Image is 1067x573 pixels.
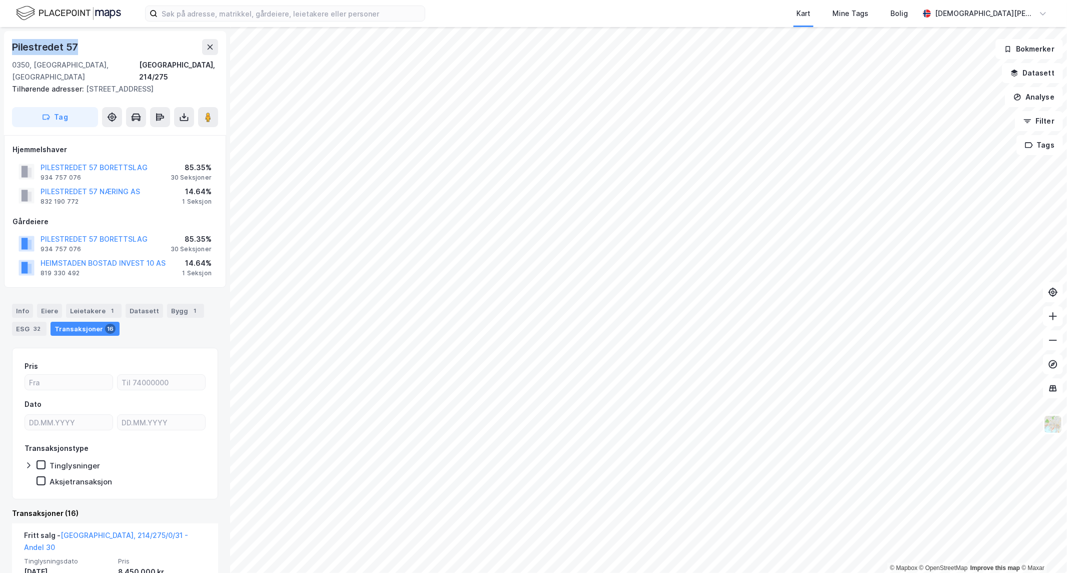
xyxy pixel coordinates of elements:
[13,216,218,228] div: Gårdeiere
[158,6,425,21] input: Søk på adresse, matrikkel, gårdeiere, leietakere eller personer
[41,245,81,253] div: 934 757 076
[32,324,43,334] div: 32
[182,186,212,198] div: 14.64%
[24,531,188,551] a: [GEOGRAPHIC_DATA], 214/275/0/31 - Andel 30
[890,564,917,571] a: Mapbox
[24,557,112,565] span: Tinglysningsdato
[25,415,113,430] input: DD.MM.YYYY
[24,529,206,557] div: Fritt salg -
[25,375,113,390] input: Fra
[832,8,868,20] div: Mine Tags
[16,5,121,22] img: logo.f888ab2527a4732fd821a326f86c7f29.svg
[12,39,80,55] div: Pilestredet 57
[105,324,116,334] div: 16
[50,477,112,486] div: Aksjetransaksjon
[41,198,79,206] div: 832 190 772
[13,144,218,156] div: Hjemmelshaver
[139,59,218,83] div: [GEOGRAPHIC_DATA], 214/275
[51,322,120,336] div: Transaksjoner
[171,162,212,174] div: 85.35%
[167,304,204,318] div: Bygg
[919,564,968,571] a: OpenStreetMap
[12,322,47,336] div: ESG
[118,415,205,430] input: DD.MM.YYYY
[1017,525,1067,573] iframe: Chat Widget
[182,198,212,206] div: 1 Seksjon
[970,564,1020,571] a: Improve this map
[41,174,81,182] div: 934 757 076
[796,8,810,20] div: Kart
[12,83,210,95] div: [STREET_ADDRESS]
[182,257,212,269] div: 14.64%
[118,375,205,390] input: Til 74000000
[1005,87,1063,107] button: Analyse
[126,304,163,318] div: Datasett
[12,59,139,83] div: 0350, [GEOGRAPHIC_DATA], [GEOGRAPHIC_DATA]
[171,174,212,182] div: 30 Seksjoner
[995,39,1063,59] button: Bokmerker
[37,304,62,318] div: Eiere
[1017,525,1067,573] div: Kontrollprogram for chat
[12,507,218,519] div: Transaksjoner (16)
[41,269,80,277] div: 819 330 492
[1002,63,1063,83] button: Datasett
[12,304,33,318] div: Info
[1015,111,1063,131] button: Filter
[12,107,98,127] button: Tag
[182,269,212,277] div: 1 Seksjon
[171,245,212,253] div: 30 Seksjoner
[118,557,206,565] span: Pris
[25,442,89,454] div: Transaksjonstype
[25,398,42,410] div: Dato
[25,360,38,372] div: Pris
[12,85,86,93] span: Tilhørende adresser:
[171,233,212,245] div: 85.35%
[108,306,118,316] div: 1
[50,461,100,470] div: Tinglysninger
[890,8,908,20] div: Bolig
[1016,135,1063,155] button: Tags
[935,8,1035,20] div: [DEMOGRAPHIC_DATA][PERSON_NAME]
[190,306,200,316] div: 1
[1043,415,1062,434] img: Z
[66,304,122,318] div: Leietakere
